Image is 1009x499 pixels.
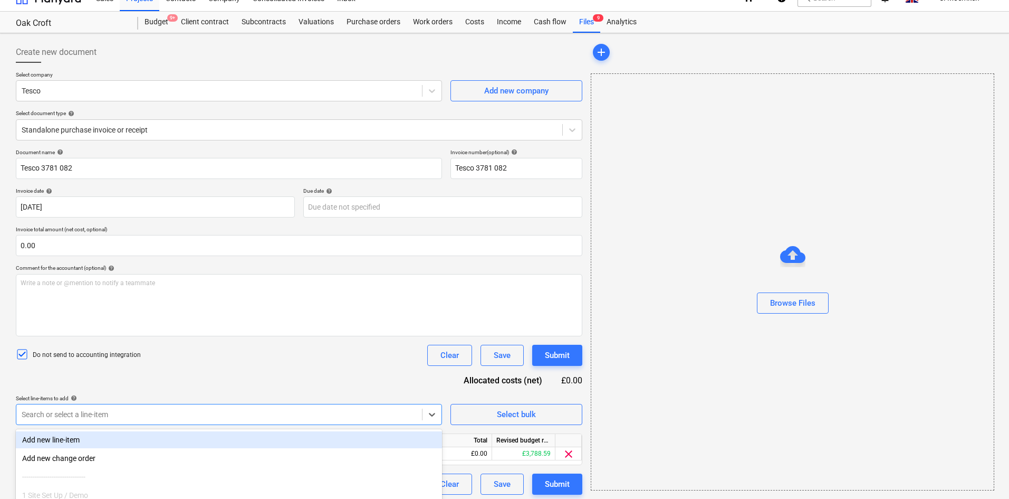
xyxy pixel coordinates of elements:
[16,226,582,235] p: Invoice total amount (net cost, optional)
[106,265,114,271] span: help
[55,149,63,155] span: help
[16,46,97,59] span: Create new document
[481,474,524,495] button: Save
[450,80,582,101] button: Add new company
[591,73,994,491] div: Browse Files
[450,149,582,156] div: Invoice number (optional)
[16,18,126,29] div: Oak Croft
[16,149,442,156] div: Document name
[484,84,549,98] div: Add new company
[573,12,600,33] a: Files9
[532,474,582,495] button: Submit
[757,293,829,314] button: Browse Files
[956,448,1009,499] iframe: Chat Widget
[138,12,175,33] div: Budget
[292,12,340,33] a: Valuations
[492,434,555,447] div: Revised budget remaining
[16,431,442,448] div: Add new line-item
[138,12,175,33] a: Budget9+
[324,188,332,194] span: help
[16,468,442,485] div: ------------------------------
[340,12,407,33] a: Purchase orders
[16,110,582,117] div: Select document type
[16,395,442,402] div: Select line-items to add
[509,149,517,155] span: help
[33,351,141,360] p: Do not send to accounting integration
[440,477,459,491] div: Clear
[562,448,575,460] span: clear
[16,158,442,179] input: Document name
[494,349,511,362] div: Save
[545,477,570,491] div: Submit
[175,12,235,33] a: Client contract
[545,349,570,362] div: Submit
[573,12,600,33] div: Files
[303,187,582,194] div: Due date
[492,447,555,460] div: £3,788.59
[407,12,459,33] a: Work orders
[532,345,582,366] button: Submit
[481,345,524,366] button: Save
[527,12,573,33] a: Cash flow
[450,158,582,179] input: Invoice number
[440,349,459,362] div: Clear
[16,187,295,194] div: Invoice date
[429,447,492,460] div: £0.00
[427,474,472,495] button: Clear
[16,71,442,80] p: Select company
[16,450,442,467] div: Add new change order
[459,12,491,33] a: Costs
[16,265,582,271] div: Comment for the accountant (optional)
[600,12,643,33] a: Analytics
[303,196,582,218] input: Due date not specified
[445,374,559,387] div: Allocated costs (net)
[491,12,527,33] a: Income
[497,408,536,421] div: Select bulk
[66,110,74,117] span: help
[595,46,608,59] span: add
[770,296,815,310] div: Browse Files
[559,374,582,387] div: £0.00
[235,12,292,33] a: Subcontracts
[69,395,77,401] span: help
[167,14,178,22] span: 9+
[494,477,511,491] div: Save
[593,14,603,22] span: 9
[16,235,582,256] input: Invoice total amount (net cost, optional)
[450,404,582,425] button: Select bulk
[427,345,472,366] button: Clear
[429,434,492,447] div: Total
[44,188,52,194] span: help
[16,196,295,218] input: Invoice date not specified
